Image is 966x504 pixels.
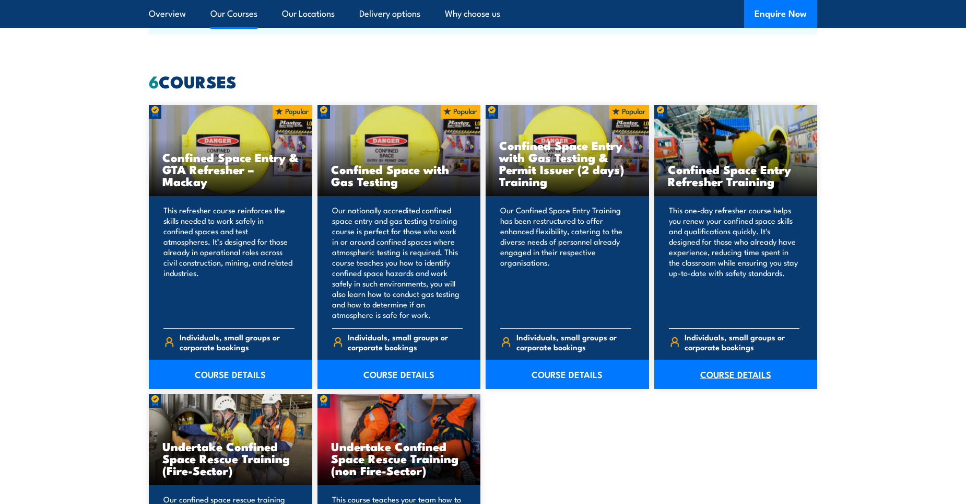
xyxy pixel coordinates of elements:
[685,332,799,352] span: Individuals, small groups or corporate bookings
[486,360,649,389] a: COURSE DETAILS
[500,205,631,320] p: Our Confined Space Entry Training has been restructured to offer enhanced flexibility, catering t...
[668,163,804,187] h3: Confined Space Entry Refresher Training
[331,163,467,187] h3: Confined Space with Gas Testing
[499,139,635,187] h3: Confined Space Entry with Gas Testing & Permit Issuer (2 days) Training
[163,205,294,320] p: This refresher course reinforces the skills needed to work safely in confined spaces and test atm...
[669,205,800,320] p: This one-day refresher course helps you renew your confined space skills and qualifications quick...
[149,360,312,389] a: COURSE DETAILS
[317,360,481,389] a: COURSE DETAILS
[162,440,299,476] h3: Undertake Confined Space Rescue Training (Fire-Sector)
[332,205,463,320] p: Our nationally accredited confined space entry and gas testing training course is perfect for tho...
[149,68,159,94] strong: 6
[654,360,818,389] a: COURSE DETAILS
[348,332,463,352] span: Individuals, small groups or corporate bookings
[149,74,817,88] h2: COURSES
[162,151,299,187] h3: Confined Space Entry & GTA Refresher – Mackay
[180,332,294,352] span: Individuals, small groups or corporate bookings
[331,440,467,476] h3: Undertake Confined Space Rescue Training (non Fire-Sector)
[516,332,631,352] span: Individuals, small groups or corporate bookings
